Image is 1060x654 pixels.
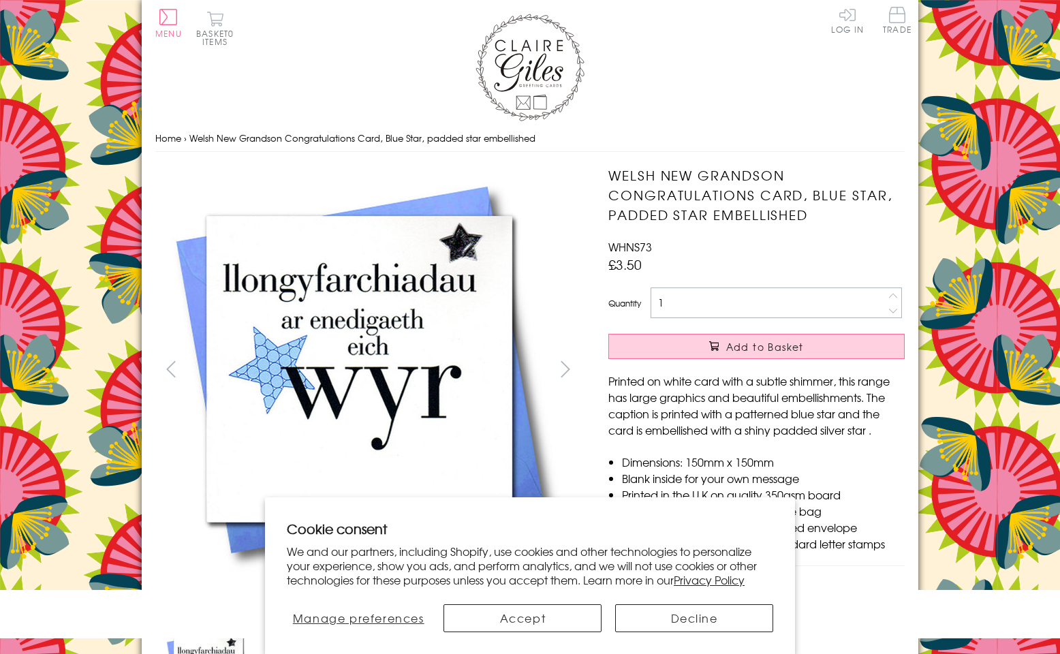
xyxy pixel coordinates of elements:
nav: breadcrumbs [155,125,905,153]
a: Home [155,131,181,144]
img: Claire Giles Greetings Cards [476,14,584,121]
span: £3.50 [608,255,642,274]
span: Add to Basket [726,340,804,354]
span: Welsh New Grandson Congratulations Card, Blue Star, padded star embellished [189,131,535,144]
span: Manage preferences [293,610,424,626]
p: We and our partners, including Shopify, use cookies and other technologies to personalize your ex... [287,544,773,587]
a: Trade [883,7,911,36]
h3: More views [155,588,581,604]
button: Basket0 items [196,11,234,46]
label: Quantity [608,297,641,309]
h2: Cookie consent [287,519,773,538]
button: Accept [443,604,602,632]
span: Menu [155,27,182,40]
p: Printed on white card with a subtle shimmer, this range has large graphics and beautiful embellis... [608,373,905,438]
span: › [184,131,187,144]
span: 0 items [202,27,234,48]
button: Add to Basket [608,334,905,359]
img: Welsh New Grandson Congratulations Card, Blue Star, padded star embellished [155,166,564,574]
button: Menu [155,9,182,37]
li: Printed in the U.K on quality 350gsm board [622,486,905,503]
li: Blank inside for your own message [622,470,905,486]
button: Manage preferences [287,604,430,632]
span: Trade [883,7,911,33]
h1: Welsh New Grandson Congratulations Card, Blue Star, padded star embellished [608,166,905,224]
a: Privacy Policy [674,572,745,588]
li: Dimensions: 150mm x 150mm [622,454,905,470]
button: next [550,354,581,384]
button: prev [155,354,186,384]
button: Decline [615,604,773,632]
span: WHNS73 [608,238,652,255]
a: Log In [831,7,864,33]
